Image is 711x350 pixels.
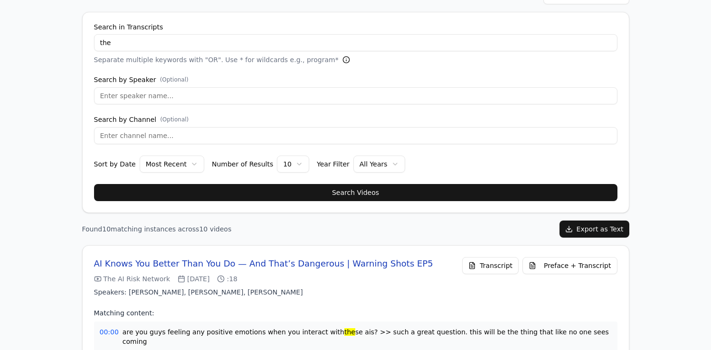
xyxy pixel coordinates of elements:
[94,257,433,270] a: AI Knows You Better Than You Do — And That’s Dangerous | Warning Shots EP5
[94,184,617,201] button: Search Videos
[123,327,612,346] span: are you guys feeling any positive emotions when you interact with se ais? >> such a great questio...
[100,327,119,337] a: 00:00
[217,274,237,284] span: :18
[94,34,617,51] input: Enter keywords (e.g., toronto OR program*)
[94,87,617,104] input: Enter speaker name...
[462,257,519,274] a: Transcript
[94,76,617,83] label: Search by Speaker
[94,161,136,167] label: Sort by Date
[94,127,617,144] input: Enter channel name...
[559,221,629,238] button: Export as Text
[94,24,617,30] label: Search in Transcripts
[94,287,433,297] p: [PERSON_NAME], [PERSON_NAME], [PERSON_NAME]
[82,224,232,234] p: Found 10 matching instances across 10 videos
[317,161,350,167] label: Year Filter
[94,55,339,64] span: Separate multiple keywords with "OR". Use * for wildcards e.g., program*
[344,328,355,336] mark: the
[178,274,209,284] span: [DATE]
[160,76,189,83] span: (Optional)
[94,288,127,296] span: Speakers:
[160,116,189,123] span: (Optional)
[212,161,273,167] label: Number of Results
[94,116,617,123] label: Search by Channel
[94,308,617,318] div: Matching content:
[522,257,617,274] button: Preface + Transcript
[94,274,171,284] span: The AI Risk Network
